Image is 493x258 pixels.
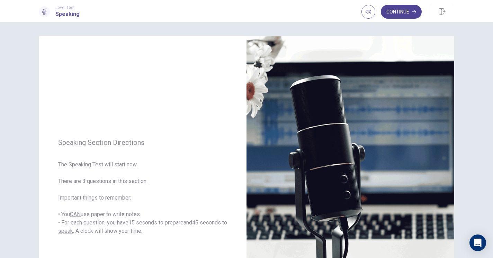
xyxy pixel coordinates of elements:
[58,160,227,235] span: The Speaking Test will start now. There are 3 questions in this section. Important things to reme...
[469,234,486,251] div: Open Intercom Messenger
[55,10,80,18] h1: Speaking
[128,219,183,226] u: 15 seconds to prepare
[55,5,80,10] span: Level Test
[381,5,422,19] button: Continue
[70,211,81,218] u: CAN
[58,138,227,147] span: Speaking Section Directions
